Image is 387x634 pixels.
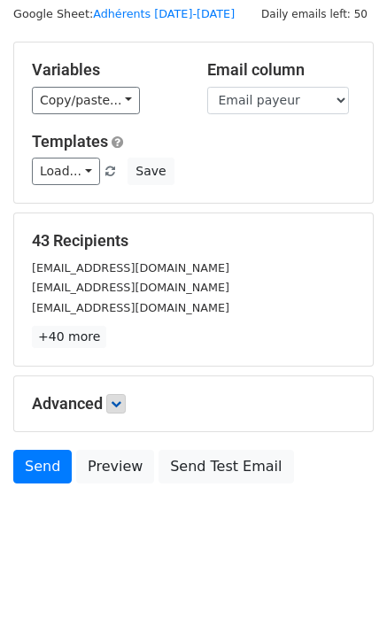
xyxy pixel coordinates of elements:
[32,87,140,114] a: Copy/paste...
[32,281,229,294] small: [EMAIL_ADDRESS][DOMAIN_NAME]
[76,450,154,483] a: Preview
[13,450,72,483] a: Send
[298,549,387,634] div: Widget de chat
[298,549,387,634] iframe: Chat Widget
[93,7,235,20] a: Adhérents [DATE]-[DATE]
[128,158,174,185] button: Save
[207,60,356,80] h5: Email column
[32,394,355,414] h5: Advanced
[32,231,355,251] h5: 43 Recipients
[159,450,293,483] a: Send Test Email
[255,7,374,20] a: Daily emails left: 50
[32,301,229,314] small: [EMAIL_ADDRESS][DOMAIN_NAME]
[255,4,374,24] span: Daily emails left: 50
[32,326,106,348] a: +40 more
[32,261,229,274] small: [EMAIL_ADDRESS][DOMAIN_NAME]
[32,158,100,185] a: Load...
[32,60,181,80] h5: Variables
[32,132,108,151] a: Templates
[13,7,235,20] small: Google Sheet:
